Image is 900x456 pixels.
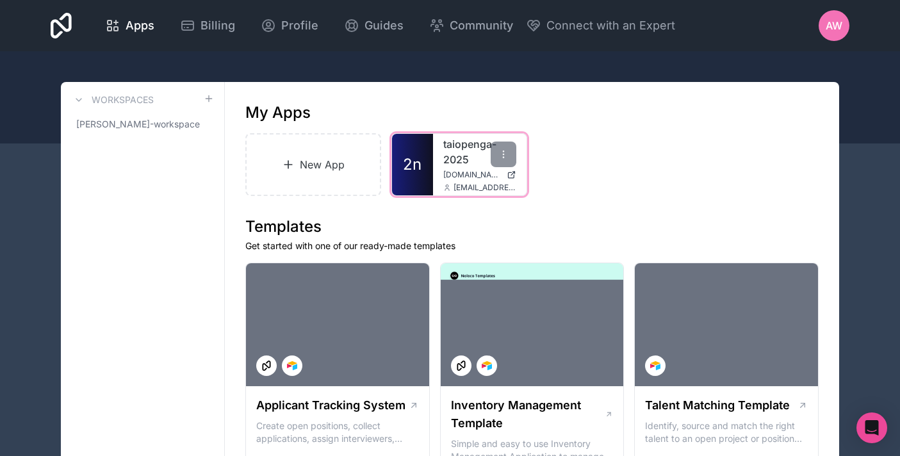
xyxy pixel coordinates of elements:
[126,17,154,35] span: Apps
[826,18,842,33] span: AW
[76,118,200,131] span: [PERSON_NAME]-workspace
[450,17,513,35] span: Community
[526,17,675,35] button: Connect with an Expert
[71,92,154,108] a: Workspaces
[334,12,414,40] a: Guides
[250,12,329,40] a: Profile
[419,12,523,40] a: Community
[482,361,492,371] img: Airtable Logo
[392,134,433,195] a: 2n
[454,183,516,193] span: [EMAIL_ADDRESS][DOMAIN_NAME]
[650,361,660,371] img: Airtable Logo
[645,419,808,445] p: Identify, source and match the right talent to an open project or position with our Talent Matchi...
[364,17,404,35] span: Guides
[245,102,311,123] h1: My Apps
[403,154,421,175] span: 2n
[546,17,675,35] span: Connect with an Expert
[281,17,318,35] span: Profile
[256,396,405,414] h1: Applicant Tracking System
[245,133,381,196] a: New App
[443,170,516,180] a: [DOMAIN_NAME]
[287,361,297,371] img: Airtable Logo
[245,216,819,237] h1: Templates
[200,17,235,35] span: Billing
[645,396,790,414] h1: Talent Matching Template
[71,113,214,136] a: [PERSON_NAME]-workspace
[856,412,887,443] div: Open Intercom Messenger
[443,136,516,167] a: taiopenga-2025
[451,396,605,432] h1: Inventory Management Template
[92,94,154,106] h3: Workspaces
[256,419,419,445] p: Create open positions, collect applications, assign interviewers, centralise candidate feedback a...
[245,240,819,252] p: Get started with one of our ready-made templates
[170,12,245,40] a: Billing
[443,170,502,180] span: [DOMAIN_NAME]
[95,12,165,40] a: Apps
